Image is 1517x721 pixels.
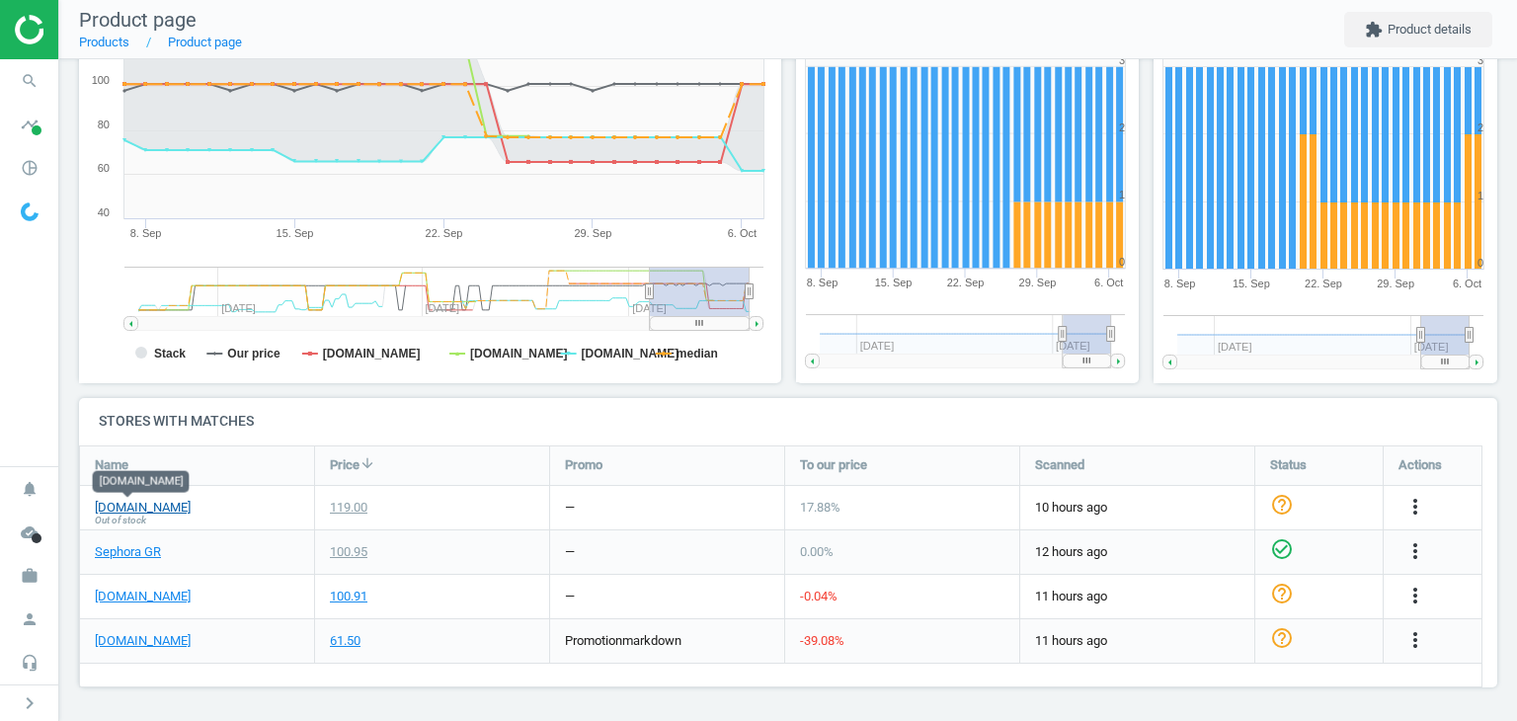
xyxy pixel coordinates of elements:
[806,278,838,289] tspan: 8. Sep
[1270,626,1294,650] i: help_outline
[1119,54,1125,66] text: 3
[168,35,242,49] a: Product page
[330,543,367,561] div: 100.95
[98,206,110,218] text: 40
[1270,456,1307,474] span: Status
[92,74,110,86] text: 100
[93,470,190,492] div: [DOMAIN_NAME]
[1119,257,1125,269] text: 0
[95,499,191,517] a: [DOMAIN_NAME]
[1377,278,1414,289] tspan: 29. Sep
[1403,539,1427,565] button: more_vert
[1119,121,1125,133] text: 2
[800,456,867,474] span: To our price
[565,543,575,561] div: —
[79,8,197,32] span: Product page
[11,470,48,508] i: notifications
[426,227,463,239] tspan: 22. Sep
[1403,628,1427,652] i: more_vert
[11,557,48,595] i: work
[1270,493,1294,517] i: help_outline
[95,514,146,527] span: Out of stock
[79,35,129,49] a: Products
[1035,499,1239,517] span: 10 hours ago
[11,514,48,551] i: cloud_done
[1119,190,1125,201] text: 1
[98,119,110,130] text: 80
[95,456,128,474] span: Name
[227,347,280,360] tspan: Our price
[11,106,48,143] i: timeline
[800,589,838,603] span: -0.04 %
[677,347,718,360] tspan: median
[277,227,314,239] tspan: 15. Sep
[1403,628,1427,654] button: more_vert
[1035,543,1239,561] span: 12 hours ago
[565,588,575,605] div: —
[359,455,375,471] i: arrow_downward
[947,278,985,289] tspan: 22. Sep
[1270,582,1294,605] i: help_outline
[1477,190,1483,201] text: 1
[565,633,622,648] span: promotion
[800,633,844,648] span: -39.08 %
[582,347,679,360] tspan: [DOMAIN_NAME]
[15,15,155,44] img: ajHJNr6hYgQAAAAASUVORK5CYII=
[1019,278,1057,289] tspan: 29. Sep
[1477,257,1483,269] text: 0
[330,499,367,517] div: 119.00
[565,456,602,474] span: Promo
[11,149,48,187] i: pie_chart_outlined
[1233,278,1270,289] tspan: 15. Sep
[98,162,110,174] text: 60
[1403,584,1427,609] button: more_vert
[330,456,359,474] span: Price
[1164,278,1196,289] tspan: 8. Sep
[1403,584,1427,607] i: more_vert
[21,202,39,221] img: wGWNvw8QSZomAAAAABJRU5ErkJggg==
[18,691,41,715] i: chevron_right
[728,227,757,239] tspan: 6. Oct
[565,499,575,517] div: —
[1453,278,1481,289] tspan: 6. Oct
[79,398,1497,444] h4: Stores with matches
[575,227,612,239] tspan: 29. Sep
[1403,539,1427,563] i: more_vert
[11,62,48,100] i: search
[622,633,681,648] span: markdown
[1403,495,1427,519] i: more_vert
[154,347,186,360] tspan: Stack
[95,632,191,650] a: [DOMAIN_NAME]
[1477,121,1483,133] text: 2
[1094,278,1123,289] tspan: 6. Oct
[1035,632,1239,650] span: 11 hours ago
[874,278,912,289] tspan: 15. Sep
[95,543,161,561] a: Sephora GR
[1403,495,1427,521] button: more_vert
[323,347,421,360] tspan: [DOMAIN_NAME]
[130,227,162,239] tspan: 8. Sep
[1344,12,1492,47] button: extensionProduct details
[1035,456,1084,474] span: Scanned
[800,544,834,559] span: 0.00 %
[1477,54,1483,66] text: 3
[1365,21,1383,39] i: extension
[11,644,48,681] i: headset_mic
[5,690,54,716] button: chevron_right
[330,588,367,605] div: 100.91
[330,632,360,650] div: 61.50
[1270,537,1294,561] i: check_circle_outline
[11,601,48,638] i: person
[1305,278,1342,289] tspan: 22. Sep
[1035,588,1239,605] span: 11 hours ago
[800,500,840,515] span: 17.88 %
[470,347,568,360] tspan: [DOMAIN_NAME]
[1398,456,1442,474] span: Actions
[95,588,191,605] a: [DOMAIN_NAME]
